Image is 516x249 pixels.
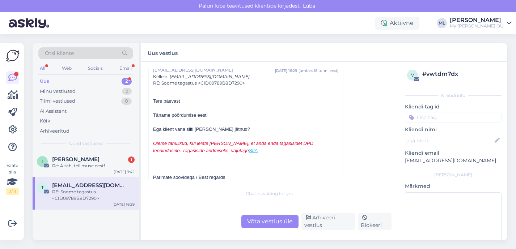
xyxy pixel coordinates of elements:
input: Lisa nimi [405,137,493,145]
div: Blokeeri [358,213,392,230]
div: Chat is waiting for you [148,190,392,197]
div: Arhiveeri vestlus [301,213,355,230]
p: Märkmed [405,183,502,190]
div: ML [437,18,447,28]
div: AI Assistent [40,108,67,115]
a: SIIA [249,148,258,153]
div: Socials [86,64,104,73]
div: 1 [128,156,135,163]
span: t [41,185,44,190]
div: 2 [122,88,132,95]
div: Täname pöördumise eest! [153,112,338,119]
div: Arhiveeritud [40,128,69,135]
div: Email [118,64,133,73]
span: Uued vestlused [69,140,103,147]
div: My [PERSON_NAME] OÜ [450,23,504,29]
div: Minu vestlused [40,88,76,95]
div: [DATE] 16:29 [275,68,297,73]
p: Kliendi tag'id [405,103,502,111]
span: [EMAIL_ADDRESS][DOMAIN_NAME] [153,67,275,73]
div: Kõik [40,117,50,125]
div: [PERSON_NAME] [405,172,502,178]
img: Askly Logo [6,49,20,63]
div: [DATE] 9:42 [114,169,135,175]
span: v [411,72,414,78]
p: Kliendi email [405,149,502,157]
label: Uus vestlus [148,47,178,57]
div: RE: Soome tagastus <CID09789B8D7290> [52,189,135,202]
div: [DATE] 16:29 [113,202,135,207]
p: Kliendi nimi [405,126,502,133]
div: Võta vestlus üle [241,215,299,228]
span: RE: Soome tagastus <CID09789B8D7290> [153,80,245,86]
p: Oleme tänulikud, kui leiate [PERSON_NAME], et anda enda tagasisidet DPD teenindusele. Tagasiside ... [153,140,338,154]
div: Uus [40,78,49,85]
span: Luba [301,3,317,9]
div: 2 [122,78,132,85]
div: Vaata siia [6,162,19,195]
span: [EMAIL_ADDRESS][DOMAIN_NAME] [170,74,250,79]
div: Aktiivne [375,17,419,30]
a: [PERSON_NAME]My [PERSON_NAME] OÜ [450,17,512,29]
span: teenindus@dpd.ee [52,182,127,189]
div: 2 / 3 [6,188,19,195]
div: ( umbes 18 tunni eest ) [299,68,338,73]
span: Kellele : [153,74,168,79]
div: All [38,64,47,73]
span: Otsi kliente [45,50,74,57]
div: 0 [121,98,132,105]
div: [PERSON_NAME] [450,17,504,23]
div: Tiimi vestlused [40,98,75,105]
input: Lisa tag [405,112,502,123]
div: Re: Aitäh, tellimuse eest! [52,163,135,169]
div: Web [60,64,73,73]
div: Tere päevast [153,98,338,105]
p: [EMAIL_ADDRESS][DOMAIN_NAME] [405,157,502,164]
span: I [42,159,43,164]
span: Ingi Mihkelsoo [52,156,100,163]
div: # vwtdm7dx [422,70,499,78]
div: Kliendi info [405,92,502,99]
